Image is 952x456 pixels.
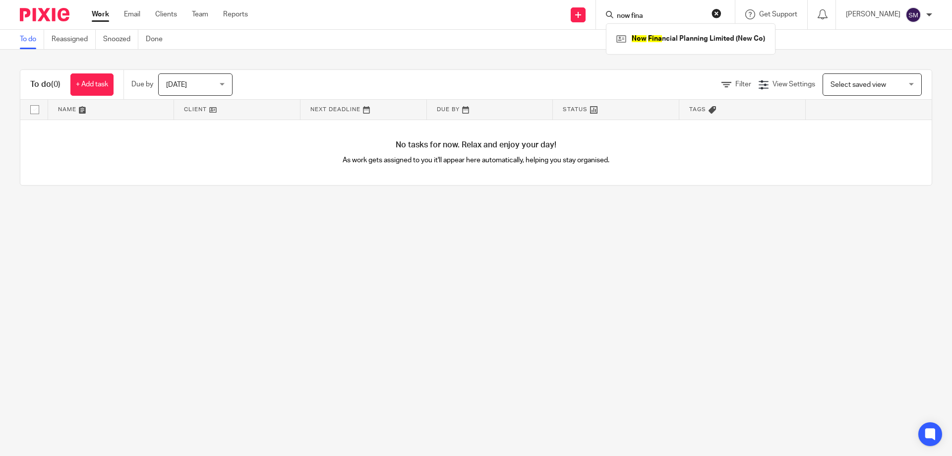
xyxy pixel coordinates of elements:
[155,9,177,19] a: Clients
[20,8,69,21] img: Pixie
[759,11,797,18] span: Get Support
[248,155,704,165] p: As work gets assigned to you it'll appear here automatically, helping you stay organised.
[735,81,751,88] span: Filter
[831,81,886,88] span: Select saved view
[103,30,138,49] a: Snoozed
[223,9,248,19] a: Reports
[70,73,114,96] a: + Add task
[52,30,96,49] a: Reassigned
[51,80,60,88] span: (0)
[846,9,900,19] p: [PERSON_NAME]
[124,9,140,19] a: Email
[92,9,109,19] a: Work
[131,79,153,89] p: Due by
[712,8,721,18] button: Clear
[146,30,170,49] a: Done
[166,81,187,88] span: [DATE]
[30,79,60,90] h1: To do
[689,107,706,112] span: Tags
[773,81,815,88] span: View Settings
[616,12,705,21] input: Search
[20,30,44,49] a: To do
[192,9,208,19] a: Team
[20,140,932,150] h4: No tasks for now. Relax and enjoy your day!
[905,7,921,23] img: svg%3E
